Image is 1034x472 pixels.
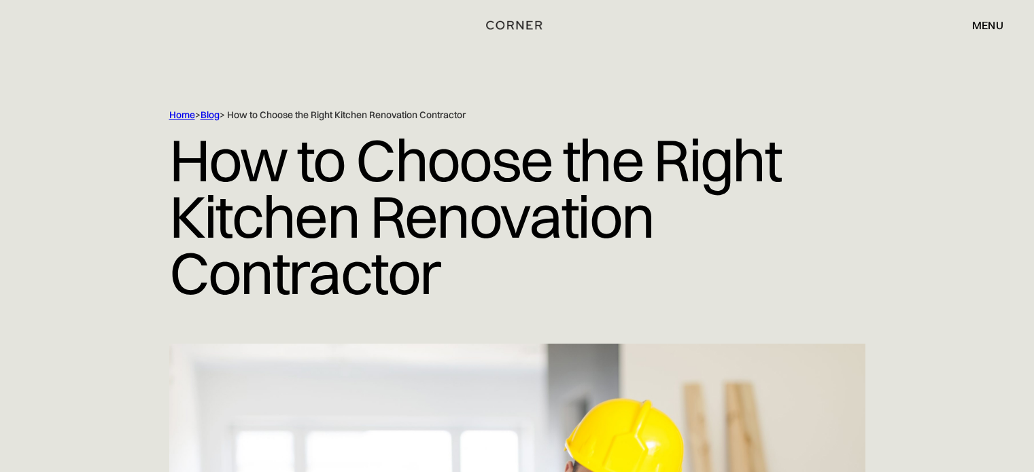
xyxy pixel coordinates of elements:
a: Blog [201,109,220,121]
a: Home [169,109,195,121]
a: home [481,16,552,34]
h1: How to Choose the Right Kitchen Renovation Contractor [169,122,865,311]
div: menu [959,14,1003,37]
div: menu [972,20,1003,31]
div: > > How to Choose the Right Kitchen Renovation Contractor [169,109,808,122]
